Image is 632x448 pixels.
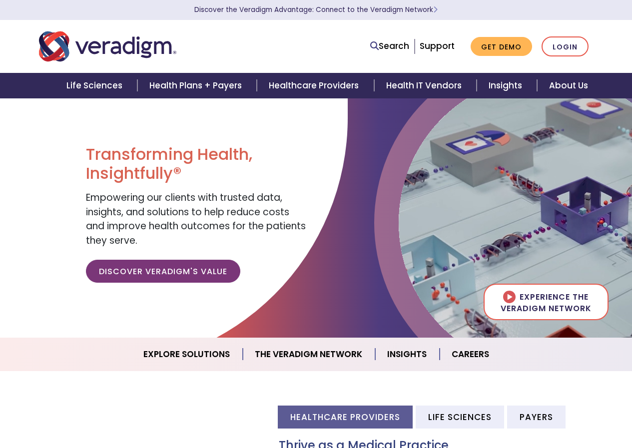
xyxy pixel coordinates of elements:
a: Explore Solutions [131,342,243,367]
a: Search [370,39,409,53]
a: The Veradigm Network [243,342,375,367]
a: Life Sciences [54,73,137,98]
span: Empowering our clients with trusted data, insights, and solutions to help reduce costs and improv... [86,191,306,247]
li: Life Sciences [416,406,504,428]
li: Healthcare Providers [278,406,413,428]
a: About Us [537,73,600,98]
a: Discover Veradigm's Value [86,260,240,283]
a: Get Demo [471,37,532,56]
a: Support [420,40,455,52]
a: Health Plans + Payers [137,73,257,98]
img: Veradigm logo [39,30,176,63]
h1: Transforming Health, Insightfully® [86,145,308,183]
a: Careers [440,342,501,367]
span: Learn More [433,5,438,14]
a: Discover the Veradigm Advantage: Connect to the Veradigm NetworkLearn More [194,5,438,14]
a: Login [542,36,589,57]
a: Healthcare Providers [257,73,374,98]
a: Insights [375,342,440,367]
a: Insights [477,73,537,98]
li: Payers [507,406,566,428]
a: Health IT Vendors [374,73,477,98]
